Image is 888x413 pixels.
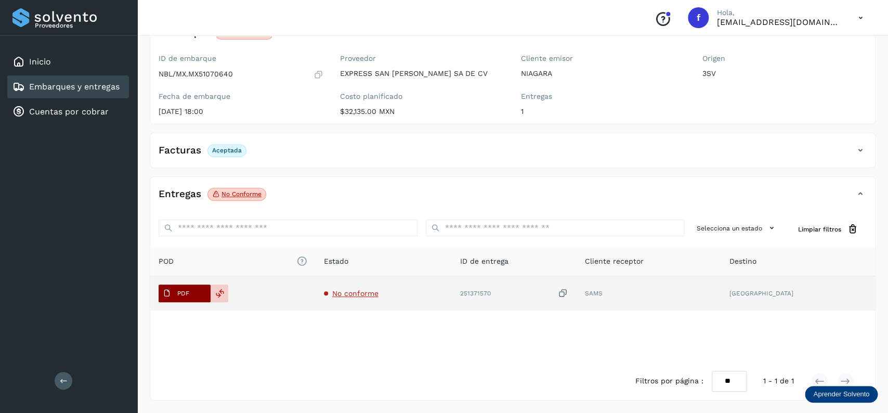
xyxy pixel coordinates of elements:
[729,256,756,267] span: Destino
[340,107,505,116] p: $32,135.00 MXN
[7,75,129,98] div: Embarques y entregas
[805,386,878,403] div: Aprender Solvento
[521,107,686,116] p: 1
[324,256,348,267] span: Estado
[35,22,125,29] p: Proveedores
[585,256,644,267] span: Cliente receptor
[159,107,323,116] p: [DATE] 18:00
[159,54,323,63] label: ID de embarque
[159,145,201,157] h4: Facturas
[717,8,842,17] p: Hola,
[150,141,875,167] div: FacturasAceptada
[460,288,568,299] div: 251371570
[798,225,841,234] span: Limpiar filtros
[693,220,781,237] button: Selecciona un estado
[763,376,794,386] span: 1 - 1 de 1
[211,285,228,302] div: Reemplazar POD
[790,220,867,239] button: Limpiar filtros
[29,57,51,67] a: Inicio
[332,289,378,298] span: No conforme
[221,190,262,198] p: No conforme
[7,50,129,73] div: Inicio
[521,54,686,63] label: Cliente emisor
[177,290,189,297] p: PDF
[150,185,875,211] div: EntregasNo conforme
[340,69,505,78] p: EXPRESS SAN [PERSON_NAME] SA DE CV
[717,17,842,27] p: facturacion@expresssanjavier.com
[340,54,505,63] label: Proveedor
[721,276,875,311] td: [GEOGRAPHIC_DATA]
[159,188,201,200] h4: Entregas
[159,92,323,101] label: Fecha de embarque
[702,54,867,63] label: Origen
[577,276,721,311] td: SAMS
[212,147,242,154] p: Aceptada
[29,82,120,92] a: Embarques y entregas
[460,256,508,267] span: ID de entrega
[150,24,875,50] div: EmbarqueNo conforme
[521,69,686,78] p: NIAGARA
[159,256,307,267] span: POD
[521,92,686,101] label: Entregas
[813,390,869,398] p: Aprender Solvento
[702,69,867,78] p: 3SV
[159,70,233,79] p: NBL/MX.MX51070640
[340,92,505,101] label: Costo planificado
[635,376,703,386] span: Filtros por página :
[29,107,109,117] a: Cuentas por cobrar
[7,100,129,123] div: Cuentas por cobrar
[159,285,211,302] button: PDF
